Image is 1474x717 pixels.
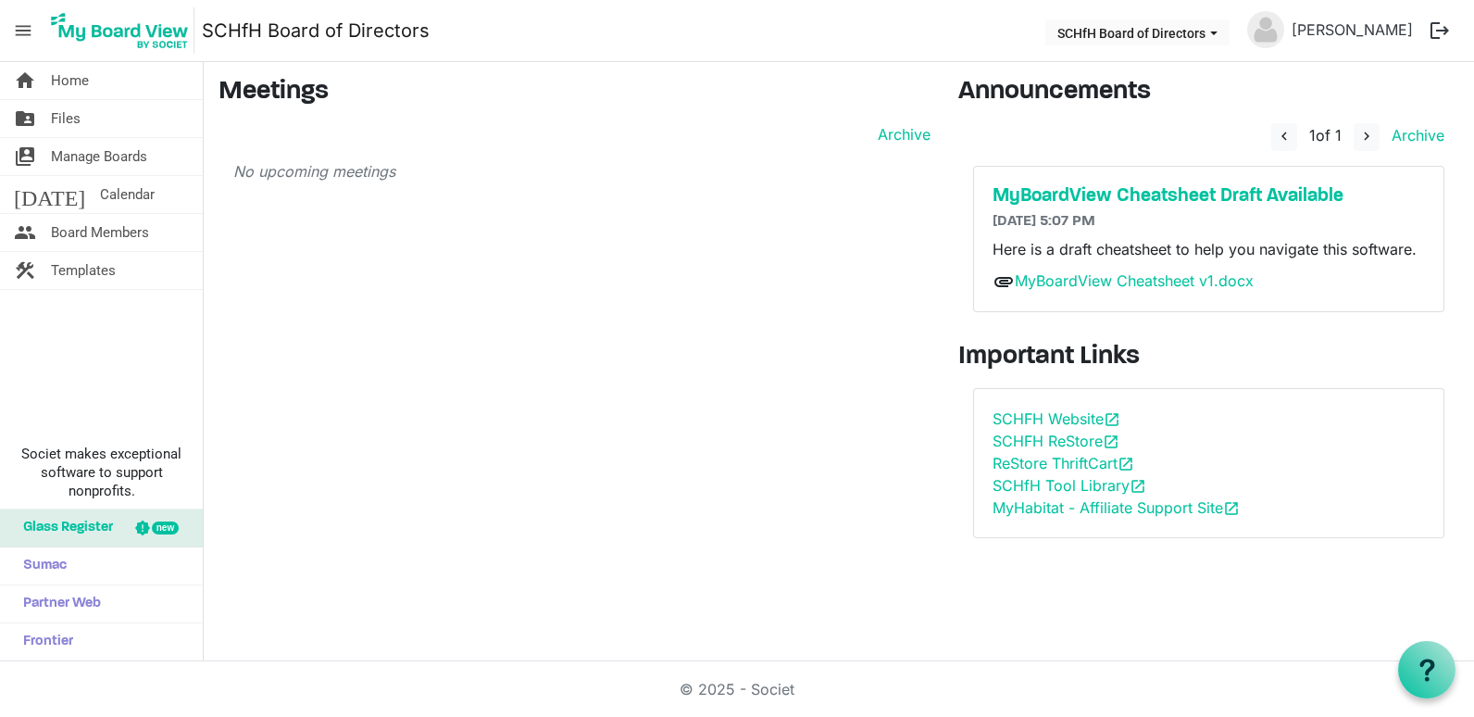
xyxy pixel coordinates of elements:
[680,680,794,698] a: © 2025 - Societ
[152,522,179,535] div: new
[233,160,931,182] p: No upcoming meetings
[51,62,89,99] span: Home
[8,445,194,500] span: Societ makes exceptional software to support nonprofits.
[993,454,1134,472] a: ReStore ThriftCartopen_in_new
[993,185,1425,208] a: MyBoardView Cheatsheet Draft Available
[51,252,116,289] span: Templates
[1104,411,1120,428] span: open_in_new
[14,100,36,137] span: folder_shared
[1309,126,1342,145] span: of 1
[1284,11,1420,48] a: [PERSON_NAME]
[1247,11,1284,48] img: no-profile-picture.svg
[958,77,1459,108] h3: Announcements
[14,547,67,585] span: Sumac
[993,238,1425,260] p: Here is a draft cheatsheet to help you navigate this software.
[1384,126,1444,145] a: Archive
[993,498,1240,517] a: MyHabitat - Affiliate Support Siteopen_in_new
[1354,123,1380,151] button: navigate_next
[14,214,36,251] span: people
[14,509,113,547] span: Glass Register
[993,214,1095,229] span: [DATE] 5:07 PM
[1118,456,1134,472] span: open_in_new
[14,585,101,623] span: Partner Web
[51,138,147,175] span: Manage Boards
[51,214,149,251] span: Board Members
[45,7,202,54] a: My Board View Logo
[14,138,36,175] span: switch_account
[45,7,194,54] img: My Board View Logo
[870,123,931,145] a: Archive
[1358,128,1375,145] span: navigate_next
[993,476,1146,495] a: SCHfH Tool Libraryopen_in_new
[993,409,1120,428] a: SCHFH Websiteopen_in_new
[14,623,73,660] span: Frontier
[100,176,155,213] span: Calendar
[202,12,430,49] a: SCHfH Board of Directors
[14,252,36,289] span: construction
[1420,11,1459,50] button: logout
[993,270,1015,293] span: attachment
[1045,19,1230,45] button: SCHfH Board of Directors dropdownbutton
[1276,128,1293,145] span: navigate_before
[1223,500,1240,517] span: open_in_new
[219,77,931,108] h3: Meetings
[14,176,85,213] span: [DATE]
[51,100,81,137] span: Files
[993,432,1119,450] a: SCHFH ReStoreopen_in_new
[1015,271,1254,290] a: MyBoardView Cheatsheet v1.docx
[1130,478,1146,495] span: open_in_new
[1103,434,1119,450] span: open_in_new
[6,13,41,48] span: menu
[958,342,1459,373] h3: Important Links
[14,62,36,99] span: home
[1309,126,1316,145] span: 1
[1271,123,1297,151] button: navigate_before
